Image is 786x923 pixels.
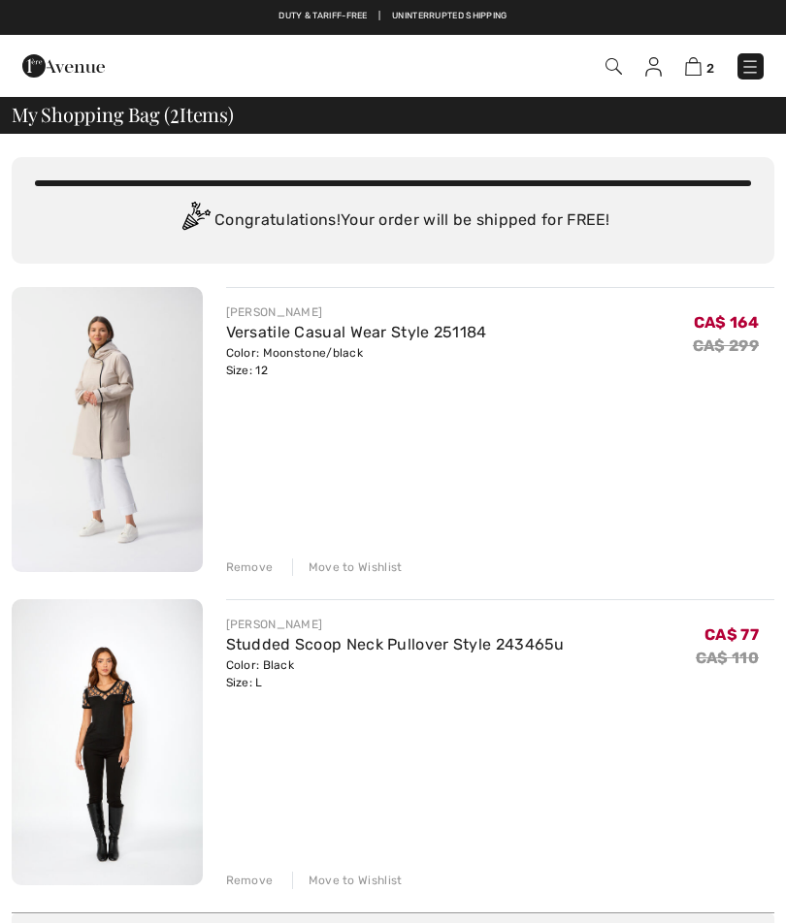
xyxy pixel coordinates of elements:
[693,336,759,355] s: CA$ 299
[226,656,565,691] div: Color: Black Size: L
[12,105,234,124] span: My Shopping Bag ( Items)
[35,202,751,240] div: Congratulations! Your order will be shipped for FREE!
[22,47,105,85] img: 1ère Avenue
[694,313,759,332] span: CA$ 164
[645,57,662,77] img: My Info
[12,599,203,885] img: Studded Scoop Neck Pullover Style 243465u
[606,58,622,75] img: Search
[740,57,760,77] img: Menu
[685,54,714,78] a: 2
[176,202,214,240] img: Congratulation2.svg
[226,344,487,379] div: Color: Moonstone/black Size: 12
[696,649,759,667] s: CA$ 110
[226,558,274,576] div: Remove
[226,616,565,633] div: [PERSON_NAME]
[292,872,403,889] div: Move to Wishlist
[685,57,702,76] img: Shopping Bag
[706,61,714,76] span: 2
[226,872,274,889] div: Remove
[170,100,180,125] span: 2
[292,558,403,576] div: Move to Wishlist
[704,625,759,644] span: CA$ 77
[12,287,203,572] img: Versatile Casual Wear Style 251184
[226,323,487,341] a: Versatile Casual Wear Style 251184
[226,303,487,321] div: [PERSON_NAME]
[22,55,105,74] a: 1ère Avenue
[226,635,565,653] a: Studded Scoop Neck Pullover Style 243465u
